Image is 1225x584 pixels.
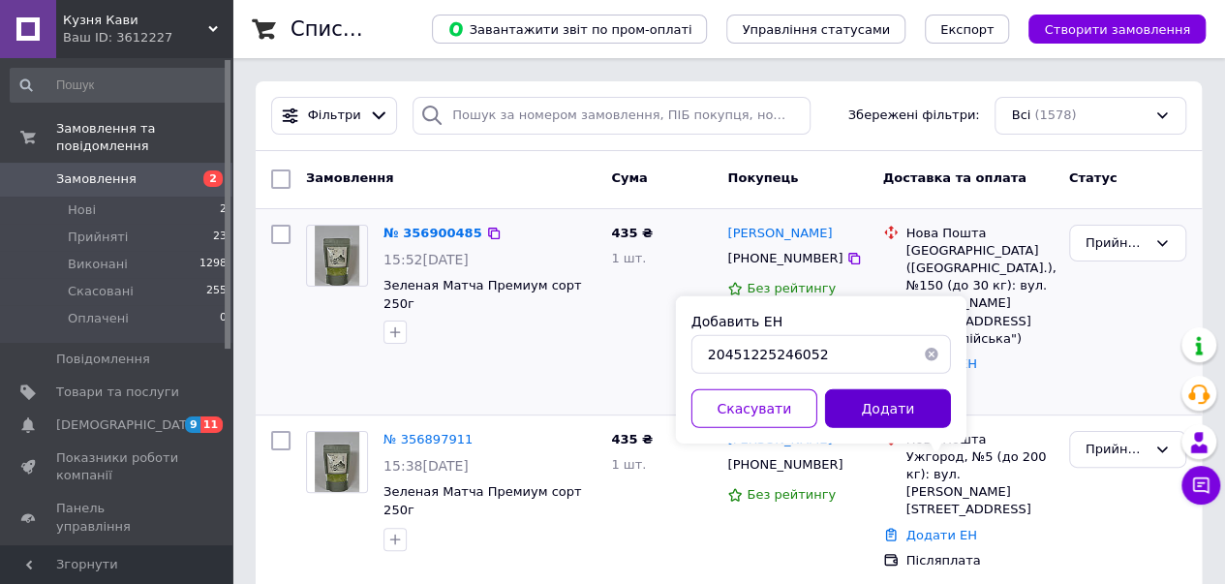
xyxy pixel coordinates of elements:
[306,225,368,287] a: Фото товару
[883,170,1026,185] span: Доставка та оплата
[742,22,890,37] span: Управління статусами
[1009,21,1206,36] a: Створити замовлення
[726,15,905,44] button: Управління статусами
[1086,440,1147,460] div: Прийнято
[432,15,707,44] button: Завантажити звіт по пром-оплаті
[220,310,227,327] span: 0
[1034,108,1076,122] span: (1578)
[912,335,951,374] button: Очистить
[63,29,232,46] div: Ваш ID: 3612227
[203,170,223,187] span: 2
[906,528,977,542] a: Додати ЕН
[447,20,691,38] span: Завантажити звіт по пром-оплаті
[68,283,134,300] span: Скасовані
[611,226,653,240] span: 435 ₴
[906,552,1054,569] div: Післяплата
[315,226,360,286] img: Фото товару
[199,256,227,273] span: 1298
[825,389,951,428] button: Додати
[1011,107,1030,125] span: Всі
[906,381,1054,398] div: Готівкою
[611,457,646,472] span: 1 шт.
[68,201,96,219] span: Нові
[56,120,232,155] span: Замовлення та повідомлення
[213,229,227,246] span: 23
[383,278,581,311] a: Зеленая Матча Премиум сорт 250г
[56,449,179,484] span: Показники роботи компанії
[56,416,199,434] span: [DEMOGRAPHIC_DATA]
[68,256,128,273] span: Виконані
[747,487,836,502] span: Без рейтингу
[611,432,653,446] span: 435 ₴
[291,17,487,41] h1: Список замовлень
[306,431,368,493] a: Фото товару
[56,384,179,401] span: Товари та послуги
[383,432,473,446] a: № 356897911
[691,389,817,428] button: Скасувати
[56,500,179,535] span: Панель управління
[383,484,581,517] a: Зеленая Матча Премиум сорт 250г
[68,229,128,246] span: Прийняті
[727,170,798,185] span: Покупець
[611,170,647,185] span: Cума
[383,458,469,474] span: 15:38[DATE]
[691,314,782,329] label: Добавить ЕН
[906,225,1054,242] div: Нова Пошта
[906,431,1054,448] div: Нова Пошта
[56,351,150,368] span: Повідомлення
[1181,466,1220,505] button: Чат з покупцем
[723,246,846,271] div: [PHONE_NUMBER]
[1069,170,1118,185] span: Статус
[306,170,393,185] span: Замовлення
[413,97,811,135] input: Пошук за номером замовлення, ПІБ покупця, номером телефону, Email, номером накладної
[383,226,482,240] a: № 356900485
[315,432,360,492] img: Фото товару
[940,22,995,37] span: Експорт
[925,15,1010,44] button: Експорт
[747,281,836,295] span: Без рейтингу
[68,310,129,327] span: Оплачені
[848,107,980,125] span: Збережені фільтри:
[56,170,137,188] span: Замовлення
[383,252,469,267] span: 15:52[DATE]
[727,225,832,243] a: [PERSON_NAME]
[63,12,208,29] span: Кузня Кави
[10,68,229,103] input: Пошук
[1086,233,1147,254] div: Прийнято
[185,416,200,433] span: 9
[1044,22,1190,37] span: Створити замовлення
[1028,15,1206,44] button: Створити замовлення
[723,452,846,477] div: [PHONE_NUMBER]
[200,416,223,433] span: 11
[611,251,646,265] span: 1 шт.
[906,448,1054,519] div: Ужгород, №5 (до 200 кг): вул. [PERSON_NAME][STREET_ADDRESS]
[308,107,361,125] span: Фільтри
[906,242,1054,348] div: [GEOGRAPHIC_DATA] ([GEOGRAPHIC_DATA].), №150 (до 30 кг): вул. [PERSON_NAME][STREET_ADDRESS] (м."О...
[220,201,227,219] span: 2
[206,283,227,300] span: 255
